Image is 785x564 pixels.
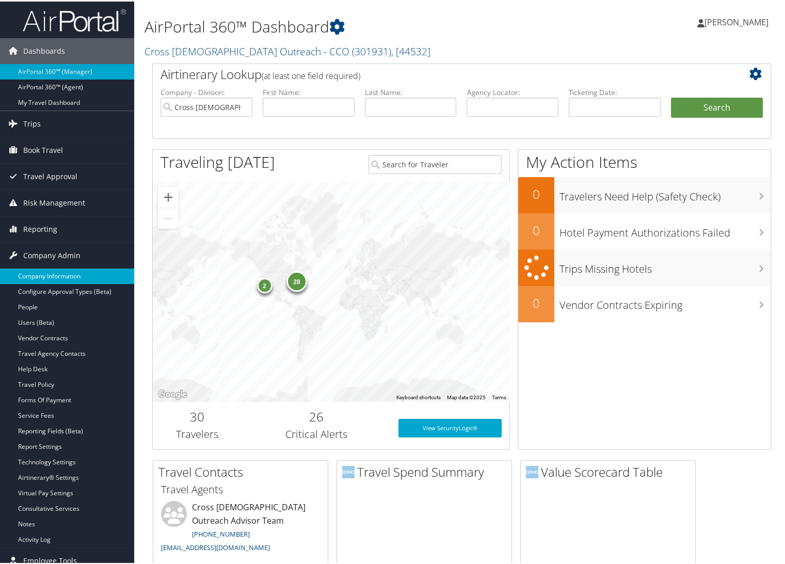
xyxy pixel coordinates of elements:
span: Trips [23,109,41,135]
h3: Critical Alerts [250,426,383,440]
h2: 0 [518,293,554,310]
img: airportal-logo.png [23,7,126,31]
span: Book Travel [23,136,63,162]
span: Risk Management [23,189,85,214]
span: [PERSON_NAME] [704,15,768,26]
div: 28 [286,270,307,290]
a: Open this area in Google Maps (opens a new window) [155,386,189,400]
span: , [ 44532 ] [391,43,430,57]
label: Company - Division: [161,86,252,96]
a: View SecurityLogic® [398,417,502,436]
h3: Vendor Contracts Expiring [559,291,771,311]
img: Google [155,386,189,400]
a: 0Hotel Payment Authorizations Failed [518,212,771,248]
button: Zoom in [158,185,179,206]
h2: Airtinerary Lookup [161,64,711,82]
h1: My Action Items [518,150,771,171]
span: ( 301931 ) [352,43,391,57]
a: 0Vendor Contracts Expiring [518,285,771,321]
a: Trips Missing Hotels [518,248,771,285]
button: Keyboard shortcuts [396,393,441,400]
h3: Trips Missing Hotels [559,255,771,275]
span: (at least one field required) [262,69,360,80]
a: [EMAIL_ADDRESS][DOMAIN_NAME] [161,541,270,551]
div: 2 [257,276,272,292]
a: [PERSON_NAME] [697,5,779,36]
h2: Travel Spend Summary [342,462,511,479]
h2: Travel Contacts [158,462,328,479]
a: Cross [DEMOGRAPHIC_DATA] Outreach - CCO [145,43,430,57]
a: Terms (opens in new tab) [492,393,506,399]
span: Company Admin [23,241,81,267]
h2: 26 [250,406,383,424]
input: Search for Traveler [369,153,502,173]
span: Dashboards [23,37,65,62]
span: Map data ©2025 [447,393,486,399]
h2: 0 [518,184,554,201]
label: Agency Locator: [467,86,558,96]
h3: Travel Agents [161,481,320,495]
h2: Value Scorecard Table [526,462,695,479]
h3: Hotel Payment Authorizations Failed [559,219,771,239]
label: First Name: [263,86,355,96]
h1: Traveling [DATE] [161,150,275,171]
h1: AirPortal 360™ Dashboard [145,14,567,36]
img: domo-logo.png [526,464,538,477]
button: Zoom out [158,207,179,227]
h3: Travelers Need Help (Safety Check) [559,183,771,202]
li: Cross [DEMOGRAPHIC_DATA] Outreach Advisor Team [156,499,325,555]
a: [PHONE_NUMBER] [192,528,250,537]
h2: 0 [518,220,554,238]
label: Ticketing Date: [569,86,661,96]
button: Search [671,96,763,117]
span: Travel Approval [23,162,77,188]
a: 0Travelers Need Help (Safety Check) [518,176,771,212]
h2: 30 [161,406,234,424]
span: Reporting [23,215,57,241]
label: Last Name: [365,86,457,96]
h3: Travelers [161,426,234,440]
img: domo-logo.png [342,464,355,477]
